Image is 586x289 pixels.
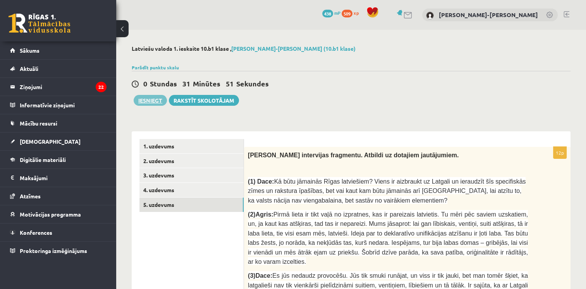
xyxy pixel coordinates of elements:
a: 509 xp [342,10,363,16]
span: Stundas [150,79,177,88]
body: Rich Text Editor, wiswyg-editor-user-answer-47433885037360 [8,8,310,144]
span: 31 [182,79,190,88]
a: [DEMOGRAPHIC_DATA] [10,132,107,150]
button: Iesniegt [134,95,167,106]
span: Kā būtu jāmainās Rīgas latviešiem? Viens ir aizbraukt uz Latgali un ieraudzīt šīs specifiskās zīm... [248,178,526,204]
span: Mācību resursi [20,120,57,127]
a: 3. uzdevums [139,168,244,182]
span: Aktuāli [20,65,38,72]
a: 1. uzdevums [139,139,244,153]
a: Konferences [10,224,107,241]
span: Minūtes [193,79,220,88]
span: Motivācijas programma [20,211,81,218]
a: Parādīt punktu skalu [132,64,179,71]
legend: Informatīvie ziņojumi [20,96,107,114]
span: mP [334,10,340,16]
span: Proktoringa izmēģinājums [20,247,87,254]
a: Maksājumi [10,169,107,187]
a: Sākums [10,41,107,59]
a: Ziņojumi22 [10,78,107,96]
span: Sekundes [236,79,269,88]
span: 0 [143,79,147,88]
img: Gustavs Erdmanis-Hermanis [426,12,434,19]
a: Mācību resursi [10,114,107,132]
a: Informatīvie ziņojumi [10,96,107,114]
h2: Latviešu valoda 1. ieskaite 10.b1 klase , [132,45,571,52]
a: Rakstīt skolotājam [169,95,239,106]
span: 509 [342,10,352,17]
a: Motivācijas programma [10,205,107,223]
span: Sākums [20,47,40,54]
a: [PERSON_NAME]-[PERSON_NAME] [439,11,538,19]
span: (3)Dace: [248,272,272,279]
span: Digitālie materiāli [20,156,66,163]
legend: Maksājumi [20,169,107,187]
span: Pirmā lieta ir tikt vaļā no izpratnes, kas ir pareizais latvietis. Tu mēri pēc saviem uzskatiem, ... [248,211,528,265]
a: Atzīmes [10,187,107,205]
a: [PERSON_NAME]-[PERSON_NAME] (10.b1 klase) [231,45,356,52]
p: 12p [553,146,567,159]
span: 438 [322,10,333,17]
legend: Ziņojumi [20,78,107,96]
a: 4. uzdevums [139,183,244,197]
span: [DEMOGRAPHIC_DATA] [20,138,81,145]
span: Atzīmes [20,193,41,200]
a: Aktuāli [10,60,107,77]
span: 51 [226,79,234,88]
span: xp [354,10,359,16]
span: Konferences [20,229,52,236]
span: (2)Agris: [248,211,273,218]
a: 5. uzdevums [139,198,244,212]
i: 22 [96,82,107,92]
span: (1) Dace: [248,178,274,185]
a: Digitālie materiāli [10,151,107,169]
a: Proktoringa izmēģinājums [10,242,107,260]
a: 2. uzdevums [139,154,244,168]
span: [PERSON_NAME] intervijas fragmentu. Atbildi uz dotajiem jautājumiem. [248,152,459,158]
a: 438 mP [322,10,340,16]
a: Rīgas 1. Tālmācības vidusskola [9,14,70,33]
